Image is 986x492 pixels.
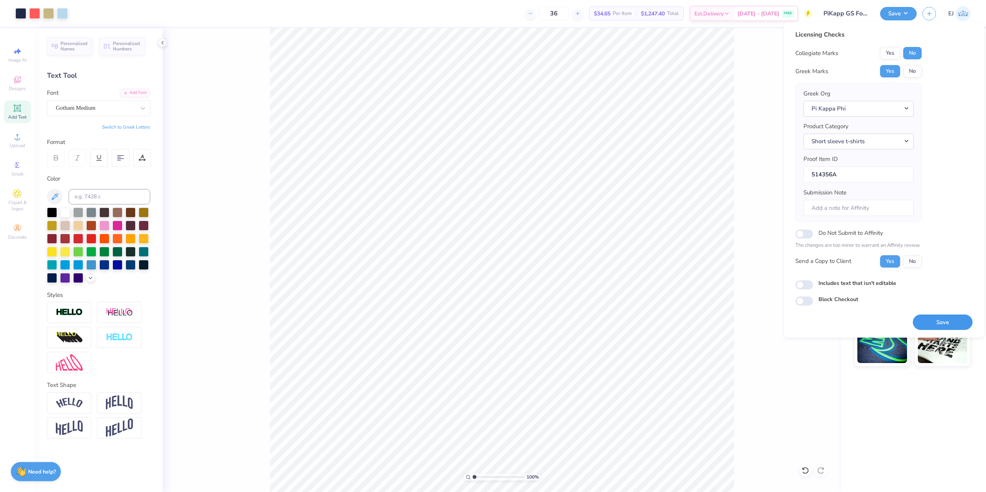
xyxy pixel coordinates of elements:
[880,7,917,20] button: Save
[527,474,539,480] span: 100 %
[60,41,88,52] span: Personalized Names
[694,10,724,18] span: Est. Delivery
[803,155,838,164] label: Proof Item ID
[56,398,83,408] img: Arc
[47,291,150,300] div: Styles
[12,171,23,177] span: Greek
[8,57,27,63] span: Image AI
[818,6,874,21] input: Untitled Design
[641,10,665,18] span: $1,247.40
[795,30,922,39] div: Licensing Checks
[8,234,27,240] span: Decorate
[120,89,150,97] div: Add Font
[47,174,150,183] div: Color
[47,70,150,81] div: Text Tool
[818,228,883,238] label: Do Not Submit to Affinity
[918,325,968,363] img: Water based Ink
[784,11,792,16] span: FREE
[803,89,830,98] label: Greek Org
[47,138,151,147] div: Format
[56,354,83,371] img: Free Distort
[56,308,83,317] img: Stroke
[903,255,922,268] button: No
[69,189,150,204] input: e.g. 7428 c
[803,101,914,117] button: Pi Kappa Phi
[539,7,569,20] input: – –
[113,41,140,52] span: Personalized Numbers
[10,142,25,149] span: Upload
[948,6,971,21] a: EJ
[913,315,973,330] button: Save
[9,85,26,92] span: Designs
[880,255,900,268] button: Yes
[803,200,914,216] input: Add a note for Affinity
[28,468,56,475] strong: Need help?
[106,395,133,410] img: Arch
[903,47,922,59] button: No
[667,10,679,18] span: Total
[106,308,133,317] img: Shadow
[47,381,150,390] div: Text Shape
[106,418,133,437] img: Rise
[803,122,848,131] label: Product Category
[803,134,914,149] button: Short sleeve t-shirts
[47,89,59,97] label: Font
[803,188,847,197] label: Submission Note
[795,67,828,76] div: Greek Marks
[8,114,27,120] span: Add Text
[948,9,954,18] span: EJ
[903,65,922,77] button: No
[106,333,133,342] img: Negative Space
[4,199,31,212] span: Clipart & logos
[594,10,610,18] span: $34.65
[102,124,150,130] button: Switch to Greek Letters
[795,242,922,249] p: The changes are too minor to warrant an Affinity review.
[56,331,83,344] img: 3d Illusion
[613,10,632,18] span: Per Item
[880,47,900,59] button: Yes
[818,279,896,287] label: Includes text that isn't editable
[56,420,83,435] img: Flag
[738,10,779,18] span: [DATE] - [DATE]
[818,295,858,303] label: Block Checkout
[795,49,838,58] div: Collegiate Marks
[795,257,851,266] div: Send a Copy to Client
[880,65,900,77] button: Yes
[857,325,907,363] img: Glow in the Dark Ink
[956,6,971,21] img: Edgardo Jr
